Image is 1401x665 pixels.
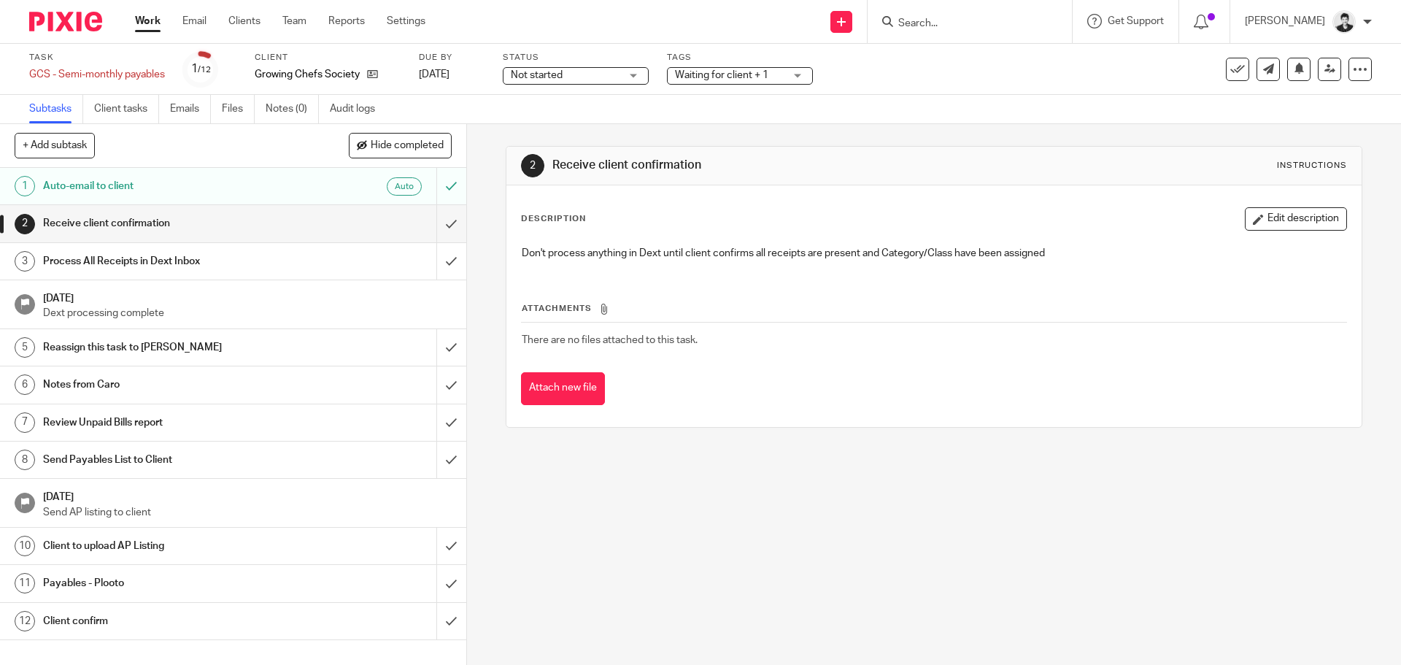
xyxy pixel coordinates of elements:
div: 6 [15,374,35,395]
p: Dext processing complete [43,306,452,320]
p: Don't process anything in Dext until client confirms all receipts are present and Category/Class ... [522,246,1346,261]
div: Auto [387,177,422,196]
div: 8 [15,450,35,470]
h1: Payables - Plooto [43,572,296,594]
span: Attachments [522,304,592,312]
span: Not started [511,70,563,80]
a: Work [135,14,161,28]
a: Subtasks [29,95,83,123]
h1: [DATE] [43,486,452,504]
a: Settings [387,14,425,28]
div: Instructions [1277,160,1347,172]
div: 5 [15,337,35,358]
h1: Reassign this task to [PERSON_NAME] [43,337,296,358]
h1: Review Unpaid Bills report [43,412,296,434]
h1: Send Payables List to Client [43,449,296,471]
a: Audit logs [330,95,386,123]
button: + Add subtask [15,133,95,158]
img: squarehead.jpg [1332,10,1356,34]
button: Attach new file [521,372,605,405]
a: Reports [328,14,365,28]
span: [DATE] [419,69,449,80]
a: Clients [228,14,260,28]
p: [PERSON_NAME] [1245,14,1325,28]
p: Send AP listing to client [43,505,452,520]
label: Task [29,52,165,64]
h1: Notes from Caro [43,374,296,396]
span: Get Support [1108,16,1164,26]
a: Email [182,14,207,28]
label: Client [255,52,401,64]
button: Edit description [1245,207,1347,231]
label: Tags [667,52,813,64]
div: 7 [15,412,35,433]
a: Emails [170,95,211,123]
small: /12 [198,66,211,74]
div: 12 [15,611,35,631]
h1: Receive client confirmation [43,212,296,234]
a: Client tasks [94,95,159,123]
div: 1 [15,176,35,196]
label: Status [503,52,649,64]
a: Files [222,95,255,123]
h1: Process All Receipts in Dext Inbox [43,250,296,272]
div: 1 [191,61,211,77]
span: Hide completed [371,140,444,152]
img: Pixie [29,12,102,31]
h1: Receive client confirmation [552,158,965,173]
label: Due by [419,52,485,64]
input: Search [897,18,1028,31]
div: 2 [521,154,544,177]
h1: Client to upload AP Listing [43,535,296,557]
div: GCS - Semi-monthly payables [29,67,165,82]
h1: [DATE] [43,288,452,306]
span: Waiting for client + 1 [675,70,768,80]
h1: Auto-email to client [43,175,296,197]
p: Description [521,213,586,225]
a: Team [282,14,306,28]
div: 2 [15,214,35,234]
div: 10 [15,536,35,556]
h1: Client confirm [43,610,296,632]
button: Hide completed [349,133,452,158]
span: There are no files attached to this task. [522,335,698,345]
div: 3 [15,251,35,272]
div: 11 [15,573,35,593]
p: Growing Chefs Society [255,67,360,82]
a: Notes (0) [266,95,319,123]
